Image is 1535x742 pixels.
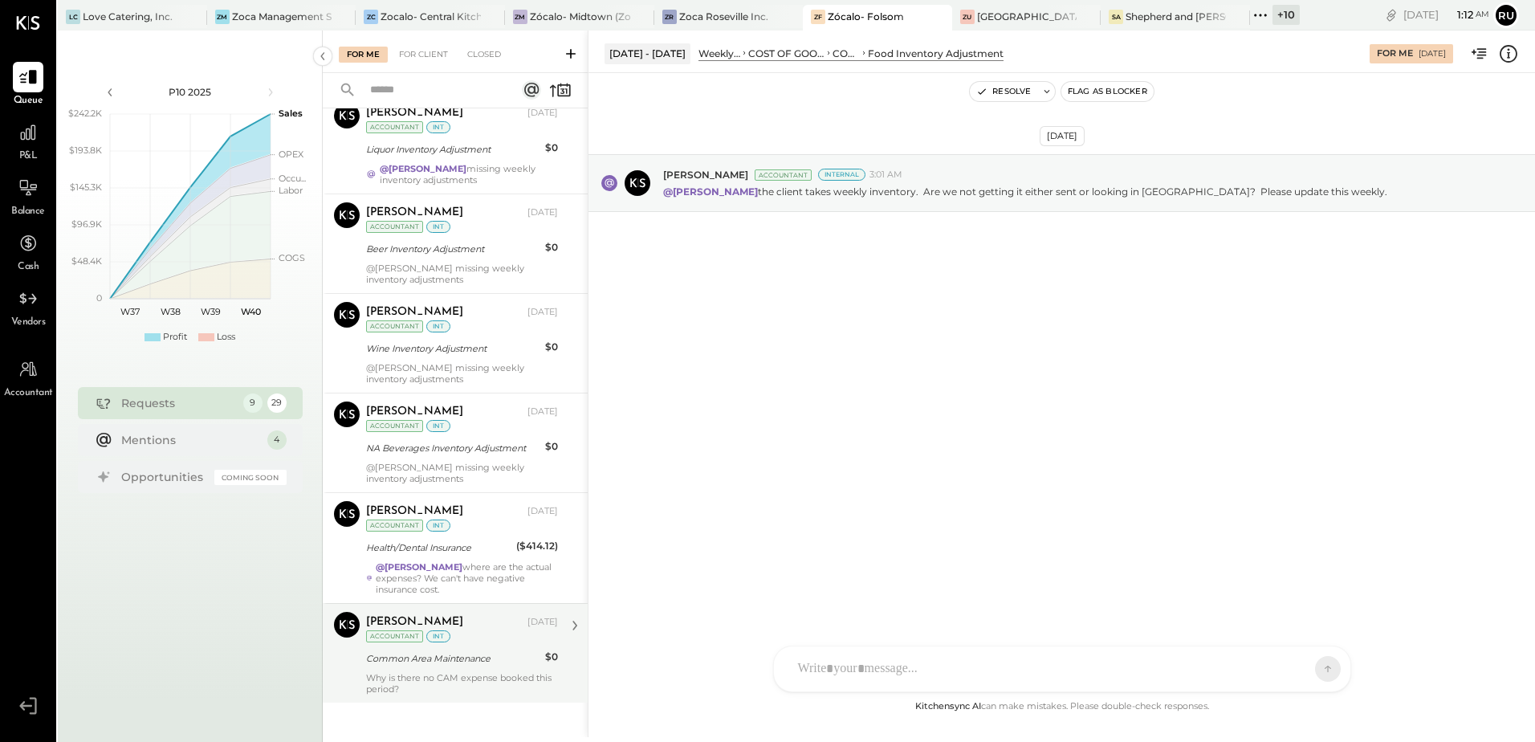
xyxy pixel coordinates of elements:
[366,672,558,695] div: Why is there no CAM expense booked this period?
[366,650,540,667] div: Common Area Maintenance
[679,10,768,23] div: Zoca Roseville Inc.
[662,10,677,24] div: ZR
[426,221,450,233] div: int
[376,561,558,595] div: where are the actual expenses? We can't have negative insurance cost.
[366,540,511,556] div: Health/Dental Insurance
[1126,10,1226,23] div: Shepherd and [PERSON_NAME]
[527,406,558,418] div: [DATE]
[459,47,509,63] div: Closed
[279,173,306,184] text: Occu...
[366,520,423,532] div: Accountant
[120,306,140,317] text: W37
[267,430,287,450] div: 4
[1272,5,1300,25] div: + 10
[19,149,38,164] span: P&L
[366,614,463,630] div: [PERSON_NAME]
[366,440,540,456] div: NA Beverages Inventory Adjustment
[748,47,825,60] div: COST OF GOODS SOLD (COGS)
[1040,126,1085,146] div: [DATE]
[1383,6,1399,23] div: copy link
[66,10,80,24] div: LC
[1061,82,1154,101] button: Flag as Blocker
[4,386,53,401] span: Accountant
[426,320,450,332] div: int
[1493,2,1519,28] button: Ru
[366,362,558,385] div: @[PERSON_NAME] missing weekly inventory adjustments
[267,393,287,413] div: 29
[1,283,55,330] a: Vendors
[545,239,558,255] div: $0
[160,306,180,317] text: W38
[71,255,102,267] text: $48.4K
[279,185,303,196] text: Labor
[83,10,173,23] div: Love Catering, Inc.
[828,10,904,23] div: Zócalo- Folsom
[818,169,865,181] div: Internal
[11,316,46,330] span: Vendors
[545,438,558,455] div: $0
[279,108,303,119] text: Sales
[243,393,263,413] div: 9
[366,241,540,257] div: Beer Inventory Adjustment
[376,561,462,573] strong: @[PERSON_NAME]
[426,121,450,133] div: int
[366,340,540,357] div: Wine Inventory Adjustment
[426,520,450,532] div: int
[366,320,423,332] div: Accountant
[366,630,423,642] div: Accountant
[11,205,45,219] span: Balance
[530,10,630,23] div: Zócalo- Midtown (Zoca Inc.)
[366,462,558,484] div: @[PERSON_NAME] missing weekly inventory adjustments
[527,107,558,120] div: [DATE]
[366,105,463,121] div: [PERSON_NAME]
[527,505,558,518] div: [DATE]
[1419,48,1446,59] div: [DATE]
[663,168,748,181] span: [PERSON_NAME]
[960,10,975,24] div: ZU
[279,149,304,160] text: OPEX
[527,616,558,629] div: [DATE]
[1377,47,1413,60] div: For Me
[215,10,230,24] div: ZM
[366,503,463,520] div: [PERSON_NAME]
[366,404,463,420] div: [PERSON_NAME]
[663,185,1387,198] p: the client takes weekly inventory. Are we not getting it either sent or looking in [GEOGRAPHIC_DA...
[232,10,332,23] div: Zoca Management Services Inc
[366,304,463,320] div: [PERSON_NAME]
[1,354,55,401] a: Accountant
[1403,7,1489,22] div: [DATE]
[426,630,450,642] div: int
[366,141,540,157] div: Liquor Inventory Adjustment
[1,228,55,275] a: Cash
[381,10,481,23] div: Zocalo- Central Kitchen (Commissary)
[240,306,260,317] text: W40
[380,163,466,174] strong: @[PERSON_NAME]
[217,331,235,344] div: Loss
[366,221,423,233] div: Accountant
[545,140,558,156] div: $0
[755,169,812,181] div: Accountant
[70,181,102,193] text: $145.3K
[18,260,39,275] span: Cash
[163,331,187,344] div: Profit
[366,263,558,285] div: @[PERSON_NAME] missing weekly inventory adjustments
[121,469,206,485] div: Opportunities
[869,169,902,181] span: 3:01 AM
[121,432,259,448] div: Mentions
[605,43,690,63] div: [DATE] - [DATE]
[811,10,825,24] div: ZF
[1109,10,1123,24] div: Sa
[698,47,740,60] div: Weekly P&L
[366,420,423,432] div: Accountant
[14,94,43,108] span: Queue
[970,82,1037,101] button: Resolve
[833,47,860,60] div: COGS, Food
[364,10,378,24] div: ZC
[391,47,456,63] div: For Client
[200,306,220,317] text: W39
[366,121,423,133] div: Accountant
[545,339,558,355] div: $0
[121,395,235,411] div: Requests
[977,10,1077,23] div: [GEOGRAPHIC_DATA]
[279,252,305,263] text: COGS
